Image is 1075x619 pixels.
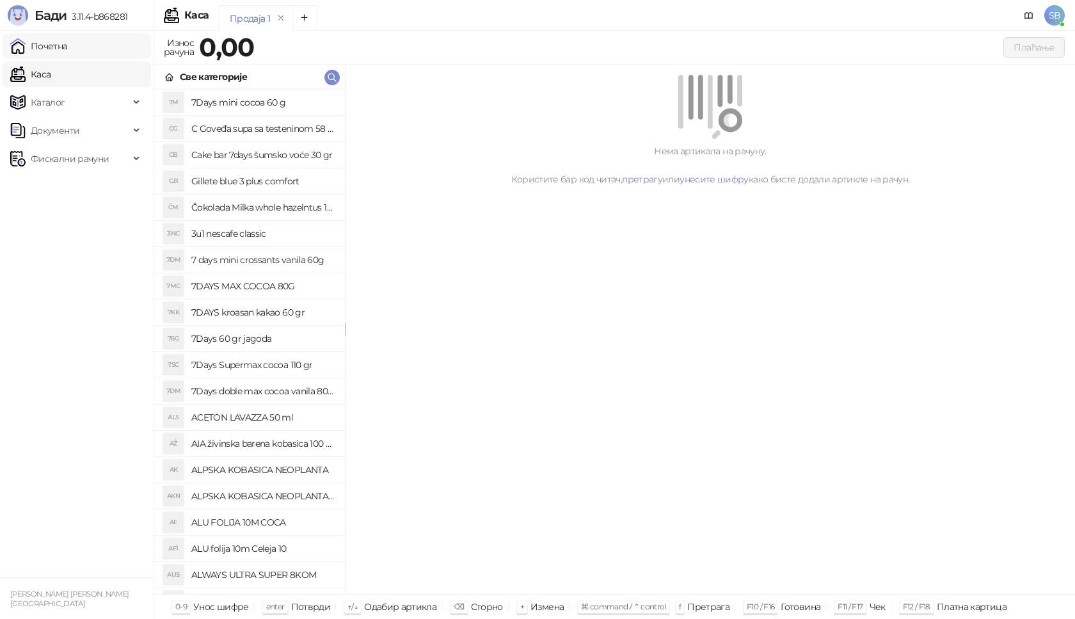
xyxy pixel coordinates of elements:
[163,460,184,480] div: AK
[191,565,335,585] h4: ALWAYS ULTRA SUPER 8KOM
[163,512,184,533] div: AF
[163,145,184,165] div: CB
[1044,5,1065,26] span: SB
[163,92,184,113] div: 7M
[679,602,681,611] span: f
[10,590,129,608] small: [PERSON_NAME] [PERSON_NAME] [GEOGRAPHIC_DATA]
[163,433,184,454] div: AŽ
[10,61,51,87] a: Каса
[191,171,335,191] h4: Gillete blue 3 plus comfort
[8,5,28,26] img: Logo
[10,33,68,59] a: Почетна
[838,602,863,611] span: F11 / F17
[163,250,184,270] div: 7DM
[31,90,65,115] span: Каталог
[175,602,187,611] span: 0-9
[191,250,335,270] h4: 7 days mini crossants vanila 60g
[520,602,524,611] span: +
[266,602,285,611] span: enter
[31,146,109,172] span: Фискални рачуни
[747,602,774,611] span: F10 / F16
[191,486,335,506] h4: ALPSKA KOBASICA NEOPLANTA 1kg
[454,602,464,611] span: ⌫
[1019,5,1039,26] a: Документација
[781,599,820,615] div: Готовина
[530,599,564,615] div: Измена
[622,173,662,185] a: претрагу
[163,223,184,244] div: 3NC
[191,407,335,428] h4: ACETON LAVAZZA 50 ml
[163,381,184,401] div: 7DM
[191,512,335,533] h4: ALU FOLIJA 10M COCA
[230,12,270,26] div: Продаја 1
[191,355,335,375] h4: 7Days Supermax cocoa 110 gr
[347,602,358,611] span: ↑/↓
[581,602,666,611] span: ⌘ command / ⌃ control
[163,538,184,559] div: AF1
[163,197,184,218] div: ČM
[191,92,335,113] h4: 7Days mini cocoa 60 g
[191,591,335,611] h4: ALWAYS ultra ulošci 16kom
[191,276,335,296] h4: 7DAYS MAX COCOA 80G
[163,171,184,191] div: GB
[161,35,196,60] div: Износ рачуна
[163,355,184,375] div: 7SC
[191,433,335,454] h4: AIA živinska barena kobasica 100 gr
[937,599,1007,615] div: Платна картица
[35,8,67,23] span: Бади
[870,599,886,615] div: Чек
[163,276,184,296] div: 7MC
[364,599,436,615] div: Одабир артикла
[163,328,184,349] div: 76G
[361,144,1060,186] div: Нема артикала на рачуну. Користите бар код читач, или како бисте додали артикле на рачун.
[193,599,249,615] div: Унос шифре
[273,13,289,24] button: remove
[163,486,184,506] div: AKN
[31,118,79,143] span: Документи
[191,328,335,349] h4: 7Days 60 gr jagoda
[191,197,335,218] h4: Čokolada Milka whole hazelntus 100 gr
[163,565,184,585] div: AUS
[191,118,335,139] h4: C Goveđa supa sa testeninom 58 grama
[680,173,749,185] a: унесите шифру
[191,460,335,480] h4: ALPSKA KOBASICA NEOPLANTA
[199,31,254,63] strong: 0,00
[184,10,209,20] div: Каса
[191,302,335,323] h4: 7DAYS kroasan kakao 60 gr
[163,591,184,611] div: AUU
[154,90,345,594] div: grid
[903,602,930,611] span: F12 / F18
[163,118,184,139] div: CG
[67,11,127,22] span: 3.11.4-b868281
[1003,37,1065,58] button: Плаћање
[291,599,331,615] div: Потврди
[471,599,503,615] div: Сторно
[163,407,184,428] div: AL5
[191,538,335,559] h4: ALU folija 10m Celeja 10
[292,5,317,31] button: Add tab
[687,599,729,615] div: Претрага
[191,381,335,401] h4: 7Days doble max cocoa vanila 80 gr
[191,223,335,244] h4: 3u1 nescafe classic
[191,145,335,165] h4: Cake bar 7days šumsko voće 30 gr
[163,302,184,323] div: 7KK
[180,70,247,84] div: Све категорије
